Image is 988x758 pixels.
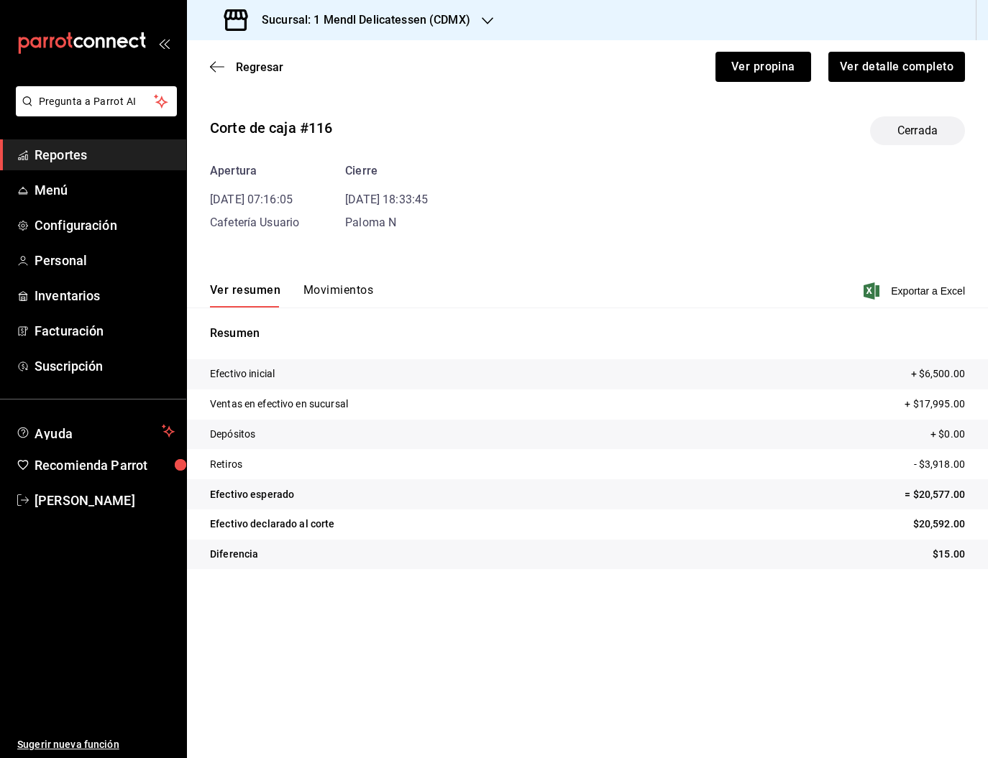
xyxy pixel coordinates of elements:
p: Diferencia [210,547,258,562]
span: Facturación [35,321,175,341]
button: Regresar [210,60,283,74]
span: Paloma N [345,216,396,229]
div: Cierre [345,162,428,180]
span: [PERSON_NAME] [35,491,175,510]
p: Ventas en efectivo en sucursal [210,397,348,412]
div: Apertura [210,162,299,180]
span: Cafetería Usuario [210,216,299,229]
p: = $20,577.00 [905,487,965,502]
button: Exportar a Excel [866,282,965,300]
p: + $0.00 [930,427,965,442]
span: Menú [35,180,175,200]
p: + $6,500.00 [911,366,965,382]
span: Personal [35,251,175,270]
a: Pregunta a Parrot AI [10,104,177,119]
span: Pregunta a Parrot AI [39,94,155,109]
p: Retiros [210,457,242,472]
p: Depósitos [210,427,255,442]
span: Sugerir nueva función [17,737,175,752]
p: Efectivo esperado [210,487,294,502]
button: Ver detalle completo [828,52,965,82]
div: Corte de caja #116 [210,117,332,139]
p: Resumen [210,325,965,342]
div: navigation tabs [210,283,373,308]
button: Movimientos [303,283,373,308]
span: Recomienda Parrot [35,456,175,475]
button: Pregunta a Parrot AI [16,86,177,116]
h3: Sucursal: 1 Mendl Delicatessen (CDMX) [250,11,470,29]
span: Reportes [35,145,175,165]
time: [DATE] 07:16:05 [210,193,293,206]
span: Regresar [236,60,283,74]
button: Ver resumen [210,283,280,308]
p: $20,592.00 [913,517,965,532]
button: Ver propina [715,52,811,82]
span: Cerrada [889,122,946,139]
p: - $3,918.00 [914,457,965,472]
time: [DATE] 18:33:45 [345,193,428,206]
span: Suscripción [35,356,175,376]
span: Configuración [35,216,175,235]
span: Ayuda [35,422,156,440]
p: + $17,995.00 [905,397,965,412]
p: $15.00 [933,547,965,562]
p: Efectivo declarado al corte [210,517,335,532]
span: Inventarios [35,286,175,305]
p: Efectivo inicial [210,366,275,382]
button: open_drawer_menu [158,37,170,49]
